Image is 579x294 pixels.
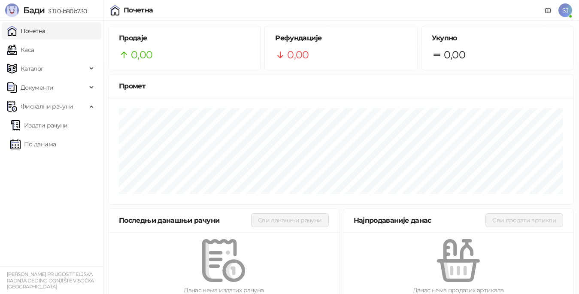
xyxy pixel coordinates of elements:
[119,33,250,43] h5: Продаје
[432,33,563,43] h5: Укупно
[21,98,73,115] span: Фискални рачуни
[7,41,34,58] a: Каса
[287,47,309,63] span: 0,00
[541,3,555,17] a: Документација
[124,7,153,14] div: Почетна
[444,47,465,63] span: 0,00
[354,215,486,226] div: Најпродаваније данас
[275,33,406,43] h5: Рефундације
[119,81,563,91] div: Промет
[558,3,572,17] span: SJ
[45,7,87,15] span: 3.11.0-b80b730
[21,60,44,77] span: Каталог
[131,47,152,63] span: 0,00
[21,79,53,96] span: Документи
[7,22,45,39] a: Почетна
[119,215,251,226] div: Последњи данашњи рачуни
[10,117,68,134] a: Издати рачуни
[10,136,56,153] a: По данима
[5,3,19,17] img: Logo
[251,213,328,227] button: Сви данашњи рачуни
[7,271,94,290] small: [PERSON_NAME] PR UGOSTITELJSKA RADNJA DEDINO OGNJIŠTE VISOČKA [GEOGRAPHIC_DATA]
[23,5,45,15] span: Бади
[485,213,563,227] button: Сви продати артикли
